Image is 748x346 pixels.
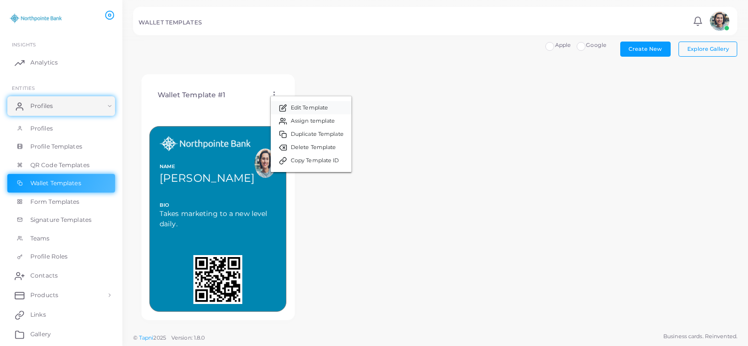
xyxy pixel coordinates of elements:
img: QR Code [193,255,242,304]
span: Products [30,291,58,300]
a: Wallet Templates [7,174,115,193]
span: Profiles [30,124,53,133]
a: Signature Templates [7,211,115,229]
a: Form Templates [7,193,115,211]
span: [PERSON_NAME] [160,172,255,185]
span: Links [30,310,46,319]
a: QR Code Templates [7,156,115,174]
a: Products [7,285,115,305]
span: Gallery [30,330,51,339]
span: Delete Template [291,144,336,151]
span: BIO [160,202,276,209]
span: Profile Roles [30,252,68,261]
a: Gallery [7,324,115,344]
span: Version: 1.8.0 [171,334,205,341]
span: Teams [30,234,50,243]
h5: WALLET TEMPLATES [139,19,202,26]
span: Signature Templates [30,216,92,224]
a: avatar [707,11,732,31]
a: Contacts [7,266,115,285]
span: Edit Template [291,104,328,112]
a: Profile Templates [7,137,115,156]
span: INSIGHTS [12,42,36,47]
button: Create New [620,42,671,56]
span: Apple [555,42,571,48]
span: Form Templates [30,197,80,206]
a: Teams [7,229,115,248]
span: Takes marketing to a new level daily. [160,209,276,229]
span: Create New [629,45,662,52]
span: © [133,334,205,342]
span: NAME [160,163,255,171]
span: Profile Templates [30,142,82,151]
img: Logo [160,136,251,151]
span: 2025 [153,334,165,342]
span: Contacts [30,271,58,280]
img: a8ee25be80eca4675db1ce4f4b55b8b68a019026abd7dc1fbd647f3f86647163.png [255,149,276,178]
span: Explore Gallery [687,45,729,52]
span: Google [586,42,607,48]
span: Profiles [30,102,53,110]
button: Explore Gallery [678,42,737,56]
span: ENTITIES [12,85,35,91]
a: Profile Roles [7,247,115,266]
a: Links [7,305,115,324]
img: avatar [710,11,729,31]
span: Analytics [30,58,58,67]
h4: Wallet Template #1 [158,91,226,99]
span: Duplicate Template [291,130,344,138]
a: Profiles [7,96,115,116]
span: Wallet Templates [30,179,81,188]
span: Assign template [291,117,335,125]
a: Tapni [139,334,154,341]
span: QR Code Templates [30,161,90,170]
span: Business cards. Reinvented. [663,332,737,341]
img: logo [9,9,63,27]
span: Copy Template ID [291,157,339,165]
a: Profiles [7,119,115,138]
a: Analytics [7,53,115,72]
